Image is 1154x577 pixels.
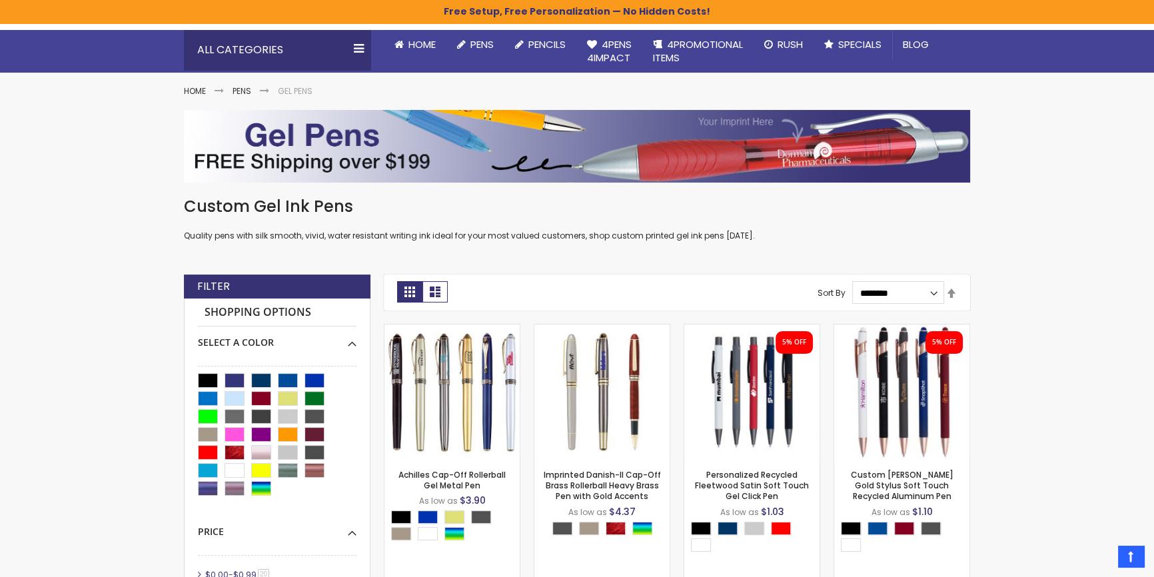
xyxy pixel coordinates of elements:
div: Black [841,522,861,535]
img: Personalized Recycled Fleetwood Satin Soft Touch Gel Click Pen [684,324,820,460]
span: Rush [778,37,803,51]
span: Pens [470,37,494,51]
span: 4Pens 4impact [587,37,632,65]
a: Home [384,30,446,59]
a: Pencils [504,30,576,59]
a: Imprinted Danish-II Cap-Off Brass Rollerball Heavy Brass Pen with Gold Accents [534,324,670,335]
div: Select A Color [198,326,356,349]
a: Imprinted Danish-II Cap-Off Brass Rollerball Heavy Brass Pen with Gold Accents [544,469,661,502]
div: White [691,538,711,552]
div: Grey Light [744,522,764,535]
img: Gel Pens [184,110,970,182]
span: As low as [419,495,458,506]
span: As low as [871,506,910,518]
img: Custom Lexi Rose Gold Stylus Soft Touch Recycled Aluminum Pen [834,324,969,460]
div: Gunmetal [921,522,941,535]
div: All Categories [184,30,370,70]
strong: Grid [397,281,422,302]
div: Gunmetal [471,510,491,524]
div: Nickel [391,527,411,540]
div: Gunmetal [552,522,572,535]
a: 4PROMOTIONALITEMS [642,30,754,73]
div: Burgundy [894,522,914,535]
div: Black [691,522,711,535]
div: Quality pens with silk smooth, vivid, water resistant writing ink ideal for your most valued cust... [184,196,970,242]
span: $1.03 [761,505,784,518]
span: Pencils [528,37,566,51]
div: 5% OFF [932,338,956,347]
iframe: Google Customer Reviews [1044,541,1154,577]
span: $1.10 [912,505,933,518]
span: As low as [568,506,607,518]
div: Blue [418,510,438,524]
div: Dark Blue [867,522,887,535]
a: Custom [PERSON_NAME] Gold Stylus Soft Touch Recycled Aluminum Pen [851,469,953,502]
a: Pens [233,85,251,97]
img: Achilles Cap-Off Rollerball Gel Metal Pen [384,324,520,460]
span: Home [408,37,436,51]
div: Assorted [632,522,652,535]
a: Pens [446,30,504,59]
a: Achilles Cap-Off Rollerball Gel Metal Pen [384,324,520,335]
span: Blog [903,37,929,51]
a: 4Pens4impact [576,30,642,73]
a: Blog [892,30,939,59]
div: Nickel [579,522,599,535]
strong: Gel Pens [278,85,312,97]
a: Personalized Recycled Fleetwood Satin Soft Touch Gel Click Pen [684,324,820,335]
span: 4PROMOTIONAL ITEMS [653,37,743,65]
div: Marble Burgundy [606,522,626,535]
a: Achilles Cap-Off Rollerball Gel Metal Pen [398,469,506,491]
a: Custom Lexi Rose Gold Stylus Soft Touch Recycled Aluminum Pen [834,324,969,335]
strong: Filter [197,279,230,294]
img: Imprinted Danish-II Cap-Off Brass Rollerball Heavy Brass Pen with Gold Accents [534,324,670,460]
strong: Shopping Options [198,298,356,327]
a: Home [184,85,206,97]
span: $4.37 [609,505,636,518]
span: As low as [720,506,759,518]
label: Sort By [818,287,846,298]
a: Rush [754,30,814,59]
div: White [841,538,861,552]
div: Red [771,522,791,535]
div: 5% OFF [782,338,806,347]
span: $3.90 [460,494,486,507]
a: Specials [814,30,892,59]
div: Select A Color [841,522,969,555]
h1: Custom Gel Ink Pens [184,196,970,217]
div: Select A Color [691,522,820,555]
div: White [418,527,438,540]
div: Select A Color [552,522,659,538]
div: Assorted [444,527,464,540]
a: Personalized Recycled Fleetwood Satin Soft Touch Gel Click Pen [695,469,809,502]
div: Navy Blue [718,522,738,535]
div: Black [391,510,411,524]
div: Gold [444,510,464,524]
span: Specials [838,37,881,51]
div: Select A Color [391,510,520,544]
div: Price [198,516,356,538]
